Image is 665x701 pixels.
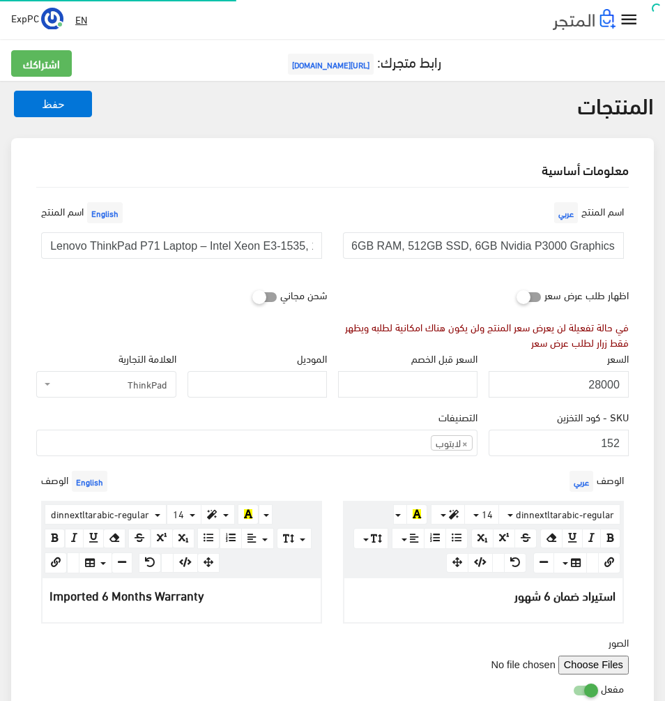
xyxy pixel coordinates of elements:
span: [URL][DOMAIN_NAME] [288,54,374,75]
label: الموديل [297,350,327,365]
button: حفظ [14,91,92,117]
span: dinnextltarabic-regular [51,505,149,522]
span: عربي [570,471,593,492]
span: ThinkPad [36,371,176,398]
label: SKU - كود التخزين [557,409,629,424]
span: dinnextltarabic-regular [516,505,614,522]
h2: المنتجات [11,92,654,116]
a: رابط متجرك:[URL][DOMAIN_NAME] [284,48,441,74]
span: 14 [173,505,184,522]
a: ... ExpPC [11,7,63,29]
label: الوصف [41,467,111,495]
u: EN [75,10,87,28]
img: ... [41,8,63,30]
h2: معلومات أساسية [36,163,629,176]
i:  [619,10,639,30]
label: الصور [609,635,629,650]
li: لابتوب [431,435,473,451]
label: شحن مجاني [280,281,327,308]
a: EN [70,7,93,32]
span: 14 [482,505,493,522]
label: مفعل [601,674,624,701]
label: السعر قبل الخصم [411,350,477,365]
span: ThinkPad [54,377,167,391]
span: عربي [554,202,578,223]
label: اسم المنتج [551,199,624,227]
div: في حالة تفعيلة لن يعرض سعر المنتج ولن يكون هناك امكانية لطلبه ويظهر فقط زرار لطلب عرض سعر [338,319,629,350]
button: dinnextltarabic-regular [45,504,167,525]
span: ExpPC [11,9,39,27]
span: Imported 6 Months Warranty [49,583,204,606]
label: السعر [607,350,629,365]
label: التصنيفات [438,409,477,424]
img: . [553,9,616,30]
button: 14 [464,504,499,525]
a: اشتراكك [11,50,72,77]
button: 14 [167,504,201,525]
label: العلامة التجارية [119,350,176,365]
button: dinnextltarabic-regular [498,504,620,525]
span: English [72,471,107,492]
label: اظهار طلب عرض سعر [544,281,629,308]
span: × [462,436,468,450]
label: اسم المنتج [41,199,126,227]
span: English [87,202,123,223]
span: استيراد ضمان 6 شهور [514,583,616,606]
label: الوصف [566,467,624,495]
